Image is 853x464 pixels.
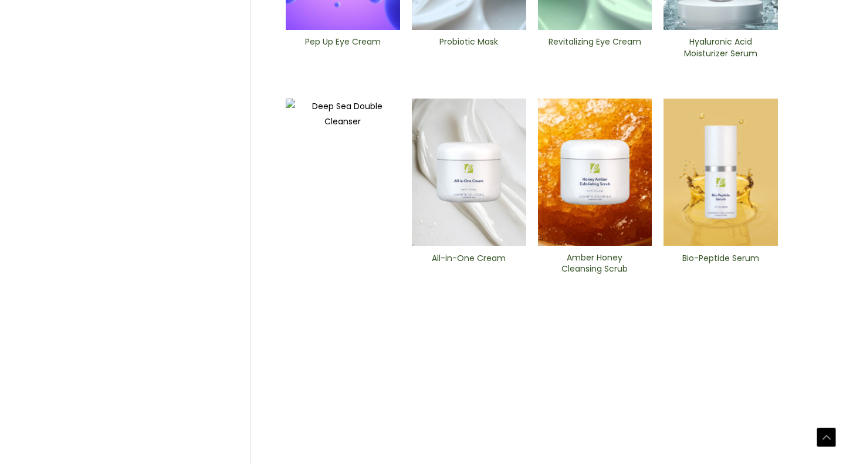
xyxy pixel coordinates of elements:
h2: All-in-One ​Cream [422,253,516,275]
h2: Hyaluronic Acid Moisturizer Serum [673,36,768,59]
h2: Pep Up Eye Cream [296,36,390,59]
a: Bio-Peptide ​Serum [673,253,768,279]
h2: Bio-Peptide ​Serum [673,253,768,275]
img: All In One Cream [412,99,526,246]
img: Bio-Peptide ​Serum [664,99,778,246]
a: Hyaluronic Acid Moisturizer Serum [673,36,768,63]
img: Amber Honey Cleansing Scrub [538,99,652,246]
a: Amber Honey Cleansing Scrub [547,252,642,279]
h2: Revitalizing ​Eye Cream [547,36,642,59]
a: Probiotic Mask [422,36,516,63]
h2: Probiotic Mask [422,36,516,59]
a: Revitalizing ​Eye Cream [547,36,642,63]
a: Pep Up Eye Cream [296,36,390,63]
h2: Amber Honey Cleansing Scrub [547,252,642,275]
a: All-in-One ​Cream [422,253,516,279]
